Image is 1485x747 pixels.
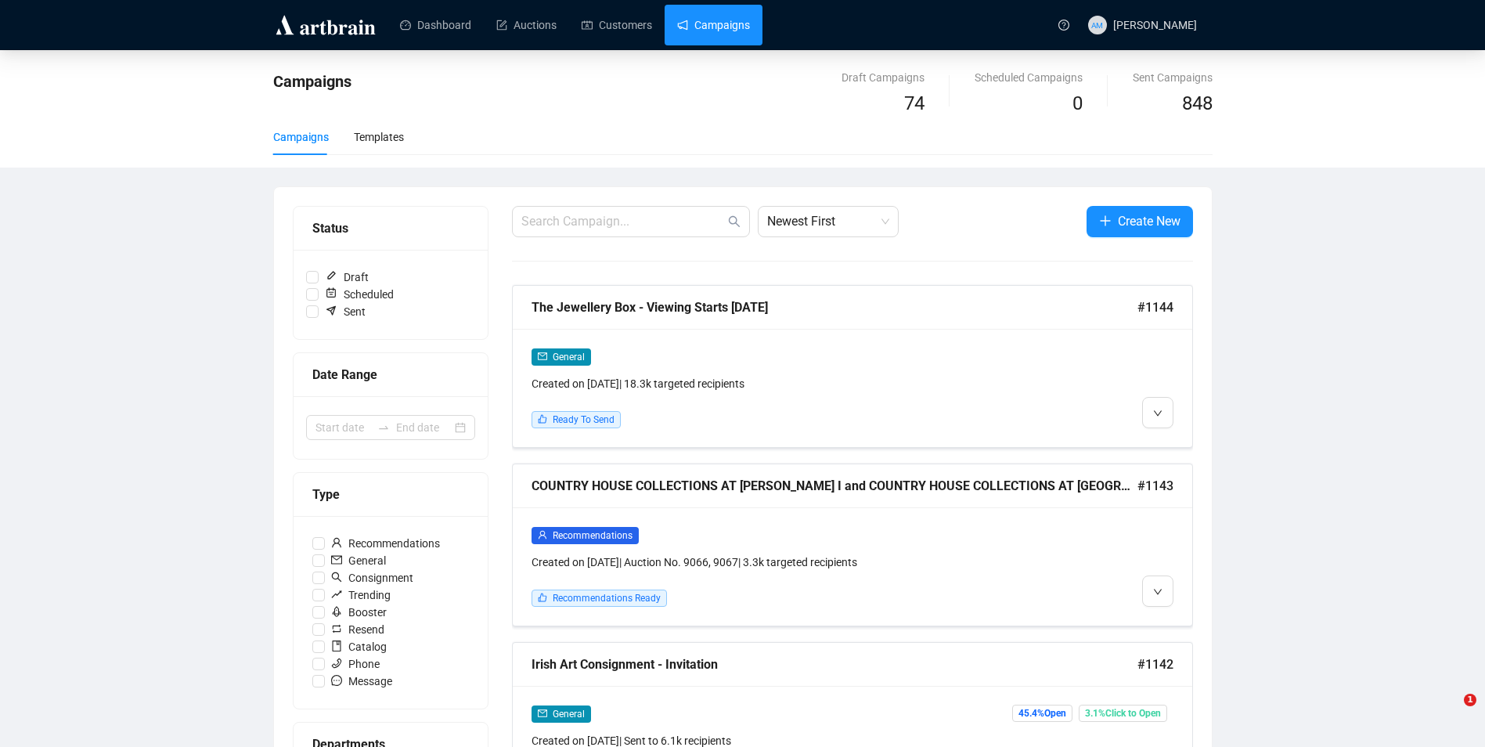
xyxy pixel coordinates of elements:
iframe: Intercom live chat [1432,694,1469,731]
span: mail [538,352,547,361]
div: Created on [DATE] | 18.3k targeted recipients [532,375,1011,392]
span: user [538,530,547,539]
span: like [538,593,547,602]
span: General [553,352,585,363]
a: COUNTRY HOUSE COLLECTIONS AT [PERSON_NAME] I and COUNTRY HOUSE COLLECTIONS AT [GEOGRAPHIC_DATA][P... [512,464,1193,626]
span: 848 [1182,92,1213,114]
span: [PERSON_NAME] [1113,19,1197,31]
span: search [728,215,741,228]
span: #1144 [1137,298,1173,317]
span: Recommendations [553,530,633,541]
button: Create New [1087,206,1193,237]
span: rocket [331,606,342,617]
div: Status [312,218,469,238]
input: Search Campaign... [521,212,725,231]
div: Draft Campaigns [842,69,925,86]
a: Customers [582,5,652,45]
span: Ready To Send [553,414,615,425]
span: Create New [1118,211,1180,231]
span: message [331,675,342,686]
div: The Jewellery Box - Viewing Starts [DATE] [532,298,1137,317]
div: Sent Campaigns [1133,69,1213,86]
span: 3.1% Click to Open [1079,705,1167,722]
span: mail [538,709,547,718]
span: Consignment [325,569,420,586]
span: question-circle [1058,20,1069,31]
span: phone [331,658,342,669]
span: Trending [325,586,397,604]
div: Irish Art Consignment - Invitation [532,655,1137,674]
span: Newest First [767,207,889,236]
a: Auctions [496,5,557,45]
span: 74 [904,92,925,114]
span: 1 [1464,694,1476,706]
span: Booster [325,604,393,621]
span: General [325,552,392,569]
a: The Jewellery Box - Viewing Starts [DATE]#1144mailGeneralCreated on [DATE]| 18.3k targeted recipi... [512,285,1193,448]
img: logo [273,13,378,38]
span: General [553,709,585,720]
span: to [377,421,390,434]
div: COUNTRY HOUSE COLLECTIONS AT [PERSON_NAME] I and COUNTRY HOUSE COLLECTIONS AT [GEOGRAPHIC_DATA][P... [532,476,1137,496]
span: user [331,537,342,548]
span: retweet [331,623,342,634]
input: Start date [315,419,371,436]
a: Dashboard [400,5,471,45]
span: plus [1099,215,1112,227]
span: search [331,572,342,583]
span: Draft [319,269,375,286]
span: Sent [319,303,372,320]
div: Templates [354,128,404,146]
span: Phone [325,655,386,673]
span: Scheduled [319,286,400,303]
span: AM [1091,18,1103,31]
div: Created on [DATE] | Auction No. 9066, 9067 | 3.3k targeted recipients [532,554,1011,571]
span: 45.4% Open [1012,705,1072,722]
span: rise [331,589,342,600]
span: book [331,641,342,651]
div: Scheduled Campaigns [975,69,1083,86]
span: like [538,414,547,424]
span: Campaigns [273,72,351,91]
span: Recommendations Ready [553,593,661,604]
span: 0 [1072,92,1083,114]
input: End date [396,419,452,436]
div: Campaigns [273,128,329,146]
span: Recommendations [325,535,446,552]
span: #1142 [1137,655,1173,674]
span: #1143 [1137,476,1173,496]
span: Catalog [325,638,393,655]
span: Message [325,673,398,690]
span: down [1153,587,1162,597]
span: down [1153,409,1162,418]
span: mail [331,554,342,565]
span: swap-right [377,421,390,434]
div: Date Range [312,365,469,384]
div: Type [312,485,469,504]
a: Campaigns [677,5,750,45]
span: Resend [325,621,391,638]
